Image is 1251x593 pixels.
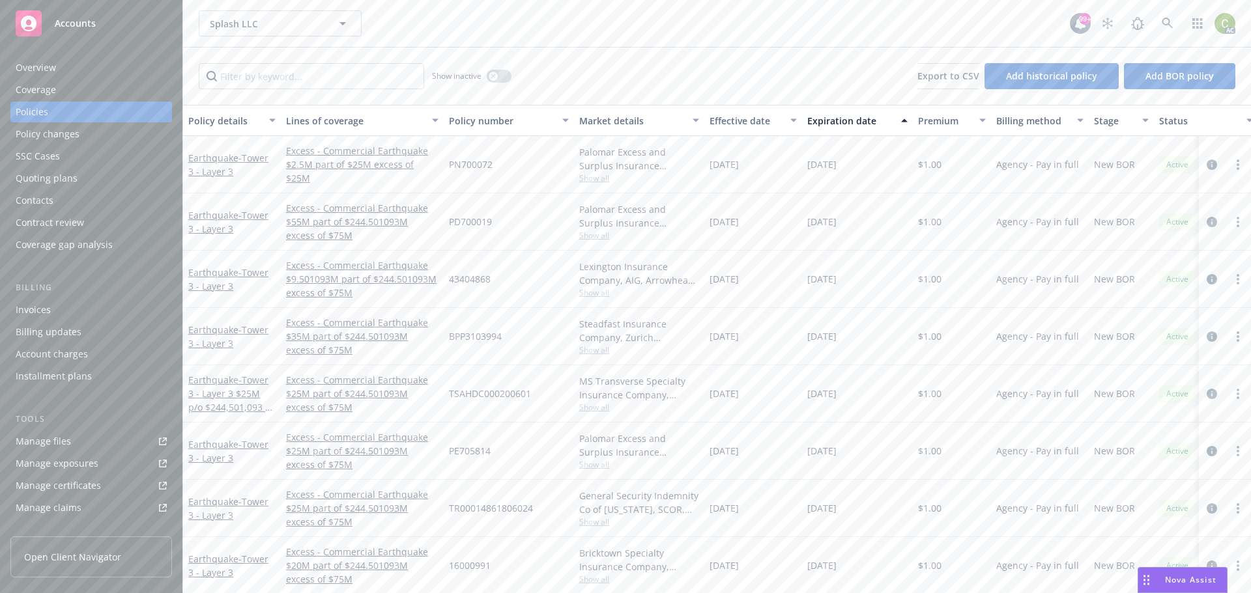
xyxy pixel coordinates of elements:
[449,114,554,128] div: Policy number
[1164,159,1190,171] span: Active
[1094,501,1135,515] span: New BOR
[579,287,699,298] span: Show all
[16,299,51,320] div: Invoices
[1006,70,1097,82] span: Add historical policy
[10,124,172,145] a: Policy changes
[188,324,268,350] span: - Tower 3 - Layer 3
[807,444,837,458] span: [DATE]
[1185,10,1211,36] a: Switch app
[188,495,268,521] span: - Tower 3 - Layer 3
[16,519,77,540] div: Manage BORs
[579,202,699,230] div: Palomar Excess and Surplus Insurance Company, Palomar, Arrowhead General Insurance Agency, Inc., ...
[10,190,172,211] a: Contacts
[1204,443,1220,459] a: circleInformation
[188,553,268,579] a: Earthquake
[996,114,1069,128] div: Billing method
[807,272,837,286] span: [DATE]
[579,172,699,184] span: Show all
[574,105,704,136] button: Market details
[10,519,172,540] a: Manage BORs
[188,324,268,350] a: Earthquake
[183,105,281,136] button: Policy details
[1230,214,1246,230] a: more
[1095,10,1121,36] a: Stop snowing
[10,475,172,496] a: Manage certificates
[807,114,893,128] div: Expiration date
[579,459,699,470] span: Show all
[55,18,96,29] span: Accounts
[10,413,172,426] div: Tools
[1165,574,1216,585] span: Nova Assist
[710,215,739,228] span: [DATE]
[802,105,913,136] button: Expiration date
[16,322,81,342] div: Billing updates
[10,146,172,167] a: SSC Cases
[579,573,699,585] span: Show all
[188,495,268,521] a: Earthquake
[710,272,739,286] span: [DATE]
[579,489,699,516] div: General Security Indemnity Co of [US_STATE], SCOR, Arrowhead General Insurance Agency, Inc., CRC ...
[1230,386,1246,402] a: more
[449,444,491,458] span: PE705814
[579,260,699,287] div: Lexington Insurance Company, AIG, Arrowhead General Insurance Agency, Inc., CRC Group
[188,374,276,427] a: Earthquake
[1094,272,1135,286] span: New BOR
[188,438,268,464] a: Earthquake
[1159,114,1239,128] div: Status
[10,299,172,320] a: Invoices
[704,105,802,136] button: Effective date
[16,475,101,496] div: Manage certificates
[710,329,739,343] span: [DATE]
[1204,271,1220,287] a: circleInformation
[1230,329,1246,344] a: more
[10,366,172,387] a: Installment plans
[16,453,98,474] div: Manage exposures
[188,266,268,292] a: Earthquake
[996,559,1079,572] span: Agency - Pay in full
[996,272,1079,286] span: Agency - Pay in full
[1164,216,1190,228] span: Active
[1094,158,1135,171] span: New BOR
[286,488,439,529] a: Excess - Commercial Earthquake $25M part of $244.501093M excess of $75M
[996,158,1079,171] span: Agency - Pay in full
[286,316,439,357] a: Excess - Commercial Earthquake $35M part of $244.501093M excess of $75M
[16,431,71,452] div: Manage files
[1089,105,1154,136] button: Stage
[579,145,699,172] div: Palomar Excess and Surplus Insurance Company, Palomar, CRC Group
[449,272,491,286] span: 43404868
[286,114,424,128] div: Lines of coverage
[1145,70,1214,82] span: Add BOR policy
[917,70,979,82] span: Export to CSV
[188,266,268,292] span: - Tower 3 - Layer 3
[286,144,439,185] a: Excess - Commercial Earthquake $2.5M part of $25M excess of $25M
[918,272,942,286] span: $1.00
[985,63,1119,89] button: Add historical policy
[1125,10,1151,36] a: Report a Bug
[286,373,439,414] a: Excess - Commercial Earthquake $25M part of $244.501093M excess of $75M
[281,105,444,136] button: Lines of coverage
[16,79,56,100] div: Coverage
[1094,215,1135,228] span: New BOR
[10,431,172,452] a: Manage files
[918,501,942,515] span: $1.00
[918,559,942,572] span: $1.00
[1094,387,1135,400] span: New BOR
[918,215,942,228] span: $1.00
[10,497,172,518] a: Manage claims
[807,559,837,572] span: [DATE]
[1155,10,1181,36] a: Search
[10,453,172,474] a: Manage exposures
[449,559,491,572] span: 16000991
[579,432,699,459] div: Palomar Excess and Surplus Insurance Company, Palomar, Arrowhead General Insurance Agency, Inc., ...
[710,387,739,400] span: [DATE]
[10,168,172,189] a: Quoting plans
[579,402,699,413] span: Show all
[210,17,323,31] span: Splash LLC
[918,387,942,400] span: $1.00
[1204,501,1220,516] a: circleInformation
[1138,567,1228,593] button: Nova Assist
[579,230,699,241] span: Show all
[807,387,837,400] span: [DATE]
[1164,273,1190,285] span: Active
[188,152,268,178] span: - Tower 3 - Layer 3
